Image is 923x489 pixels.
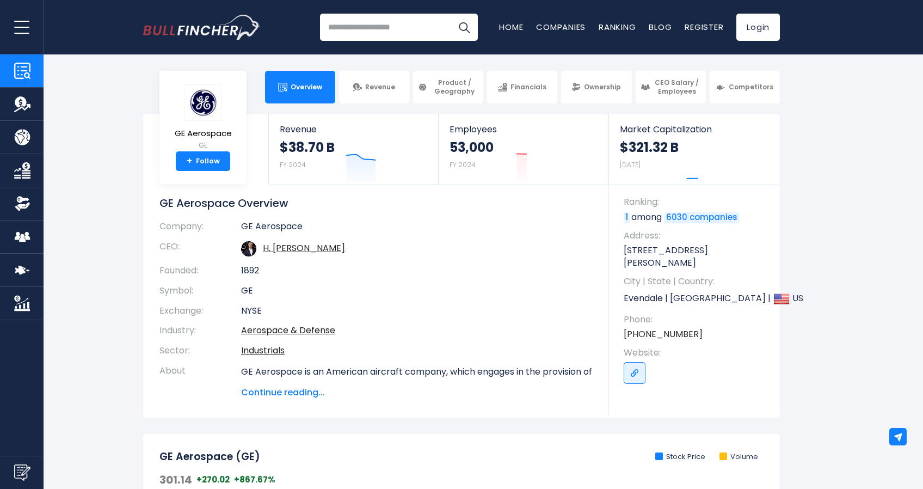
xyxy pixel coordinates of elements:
span: Ranking: [624,196,769,208]
small: [DATE] [620,160,641,169]
a: Competitors [710,71,780,103]
th: Sector: [159,341,241,361]
a: Ownership [561,71,631,103]
td: GE Aerospace [241,221,592,237]
span: City | State | Country: [624,276,769,288]
span: Employees [450,124,597,135]
strong: $321.32 B [620,139,679,156]
a: Employees 53,000 FY 2024 [439,114,608,185]
span: Address: [624,230,769,242]
span: CEO Salary / Employees [653,78,701,95]
th: Founded: [159,261,241,281]
a: Revenue $38.70 B FY 2024 [269,114,438,185]
img: lawrence-culp-jr.jpg [241,241,256,256]
td: GE [241,281,592,301]
a: [PHONE_NUMBER] [624,328,703,340]
a: Market Capitalization $321.32 B [DATE] [609,114,779,185]
button: Search [451,14,478,41]
a: Go to link [624,362,645,384]
strong: 53,000 [450,139,494,156]
strong: + [187,156,192,166]
th: Company: [159,221,241,237]
li: Volume [719,453,758,462]
img: Bullfincher logo [143,15,261,40]
span: Financials [510,83,546,91]
a: GE Aerospace GE [174,84,232,152]
span: Website: [624,347,769,359]
th: About [159,361,241,399]
a: Login [736,14,780,41]
span: Continue reading... [241,386,592,399]
p: among [624,211,769,223]
a: Aerospace & Defense [241,324,335,337]
a: Overview [265,71,335,103]
h2: GE Aerospace (GE) [159,450,260,464]
a: Register [685,21,723,33]
span: 301.14 [159,473,192,487]
th: Industry: [159,321,241,341]
p: [STREET_ADDRESS][PERSON_NAME] [624,244,769,269]
a: +Follow [176,151,230,171]
a: Ranking [599,21,636,33]
span: Product / Geography [430,78,478,95]
th: Symbol: [159,281,241,301]
a: 6030 companies [664,212,739,223]
span: Market Capitalization [620,124,768,135]
small: FY 2024 [450,160,476,169]
small: FY 2024 [280,160,306,169]
p: Evendale | [GEOGRAPHIC_DATA] | US [624,291,769,307]
small: GE [175,140,232,150]
h1: GE Aerospace Overview [159,196,592,210]
li: Stock Price [655,453,705,462]
span: GE Aerospace [175,129,232,138]
a: Home [499,21,523,33]
th: CEO: [159,237,241,261]
a: CEO Salary / Employees [636,71,706,103]
a: Financials [487,71,557,103]
a: ceo [263,242,345,254]
span: Phone: [624,314,769,326]
span: +867.67% [234,474,275,485]
td: 1892 [241,261,592,281]
th: Exchange: [159,301,241,321]
a: Companies [536,21,586,33]
span: Revenue [365,83,395,91]
a: Product / Geography [413,71,483,103]
span: Ownership [584,83,621,91]
a: 1 [624,212,630,223]
span: Revenue [280,124,427,135]
a: Industrials [241,344,285,357]
a: Go to homepage [143,15,260,40]
span: Competitors [729,83,773,91]
img: Ownership [14,195,30,212]
span: Overview [291,83,322,91]
a: Blog [649,21,672,33]
span: +270.02 [196,474,230,485]
td: NYSE [241,301,592,321]
a: Revenue [339,71,409,103]
strong: $38.70 B [280,139,335,156]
